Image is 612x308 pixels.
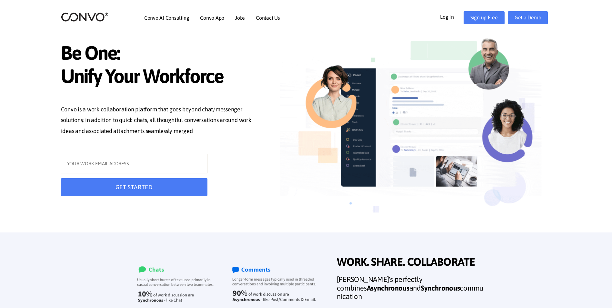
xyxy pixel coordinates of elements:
[256,15,280,20] a: Contact Us
[440,11,464,22] a: Log In
[61,104,260,138] p: Convo is a work collaboration platform that goes beyond chat/messenger solutions; in addition to ...
[61,154,207,173] input: YOUR WORK EMAIL ADDRESS
[464,11,505,24] a: Sign up Free
[235,15,245,20] a: Jobs
[337,255,485,270] span: WORK. SHARE. COLLABORATE
[61,12,108,22] img: logo_2.png
[367,284,409,292] strong: Asynchronous
[144,15,189,20] a: Convo AI Consulting
[280,30,542,233] img: image_not_found
[61,178,207,196] button: GET STARTED
[61,41,260,66] span: Be One:
[200,15,224,20] a: Convo App
[337,275,485,305] h3: [PERSON_NAME]'s perfectly combines and communication
[61,65,260,89] span: Unify Your Workforce
[508,11,548,24] a: Get a Demo
[421,284,460,292] strong: Synchronous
